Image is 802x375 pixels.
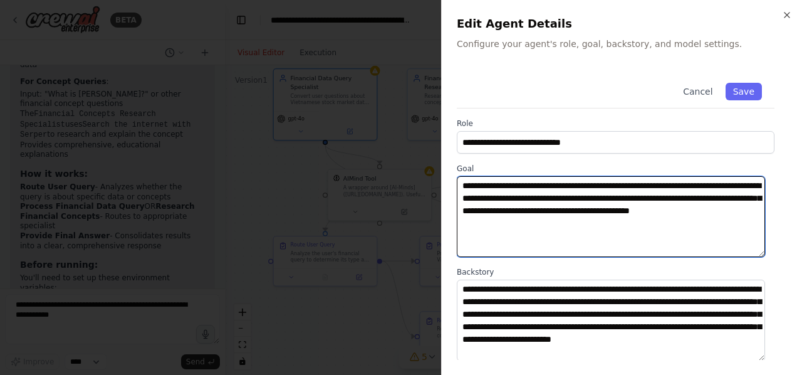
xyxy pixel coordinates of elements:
[457,15,787,33] h2: Edit Agent Details
[457,267,774,277] label: Backstory
[675,83,720,100] button: Cancel
[457,38,787,50] p: Configure your agent's role, goal, backstory, and model settings.
[457,119,774,129] label: Role
[726,83,762,100] button: Save
[457,164,774,174] label: Goal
